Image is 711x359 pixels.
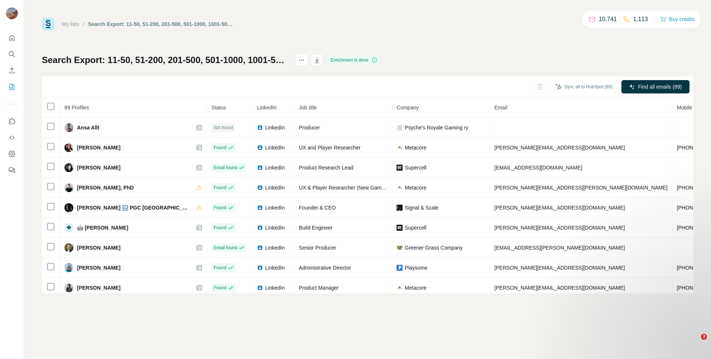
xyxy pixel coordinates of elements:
button: My lists [6,80,18,93]
span: LinkedIn [265,284,285,292]
span: [PERSON_NAME][EMAIL_ADDRESS][DOMAIN_NAME] [494,205,625,211]
span: Email found [214,164,237,171]
div: Search Export: 11-50, 51-200, 201-500, 501-1000, 1001-5000, 5001-10,000, 10,000+, producer, game ... [88,20,235,28]
span: LinkedIn [265,224,285,231]
span: Supercell [405,224,426,231]
span: [PERSON_NAME] [77,144,120,151]
button: Feedback [6,164,18,177]
button: Buy credits [660,14,695,24]
img: Surfe Logo [42,18,54,30]
span: Find all emails (89) [638,83,682,90]
span: Ansa Allt [77,124,99,131]
img: LinkedIn logo [257,245,263,251]
button: Enrich CSV [6,64,18,77]
button: Find all emails (89) [621,80,690,93]
span: LinkedIn [265,164,285,171]
span: LinkedIn [265,144,285,151]
img: company-logo [397,205,403,211]
img: Avatar [64,183,73,192]
span: Company [397,105,419,111]
button: Use Surfe on LinkedIn [6,115,18,128]
img: LinkedIn logo [257,205,263,211]
p: 1,113 [633,15,648,24]
span: Signal & Scale [405,204,438,211]
span: Email [494,105,507,111]
img: LinkedIn logo [257,285,263,291]
span: [EMAIL_ADDRESS][PERSON_NAME][DOMAIN_NAME] [494,245,625,251]
img: Avatar [64,143,73,152]
span: 🤖 [PERSON_NAME] [77,224,128,231]
img: LinkedIn logo [257,145,263,151]
button: Search [6,47,18,61]
span: Administrative Director [299,265,351,271]
span: [PERSON_NAME][EMAIL_ADDRESS][DOMAIN_NAME] [494,225,625,231]
span: Job title [299,105,317,111]
span: Found [214,204,226,211]
span: Status [211,105,226,111]
span: Product Manager [299,285,338,291]
span: LinkedIn [265,244,285,251]
span: [PERSON_NAME] 🔜 PGC [GEOGRAPHIC_DATA] [77,204,189,211]
span: Supercell [405,164,426,171]
span: Metacore [405,144,426,151]
span: Found [214,224,226,231]
span: Greener Grass Company [405,244,463,251]
span: [PERSON_NAME][EMAIL_ADDRESS][DOMAIN_NAME] [494,265,625,271]
span: [PERSON_NAME] [77,164,120,171]
img: company-logo [397,145,403,151]
img: LinkedIn logo [257,125,263,131]
img: LinkedIn logo [257,265,263,271]
img: Avatar [64,283,73,292]
img: Avatar [64,263,73,272]
img: LinkedIn logo [257,225,263,231]
span: UX & Player Researcher (New Games) [299,185,389,191]
span: Founder & CEO [299,205,336,211]
span: Senior Producer [299,245,336,251]
img: Avatar [64,123,73,132]
img: Avatar [6,7,18,19]
img: company-logo [397,185,403,191]
span: Found [214,284,226,291]
img: LinkedIn logo [257,185,263,191]
img: Avatar [64,203,73,212]
span: Producer [299,125,320,131]
span: Found [214,144,226,151]
span: [PERSON_NAME], PhD [77,184,134,191]
button: actions [296,54,307,66]
li: / [83,20,84,28]
span: 3 [701,334,707,340]
span: 89 Profiles [64,105,89,111]
iframe: Intercom live chat [686,334,704,352]
span: [PERSON_NAME][EMAIL_ADDRESS][DOMAIN_NAME] [494,145,625,151]
img: Avatar [64,163,73,172]
span: [PERSON_NAME] [77,264,120,271]
span: Metacore [405,284,426,292]
span: Not found [214,124,233,131]
button: Dashboard [6,147,18,161]
img: company-logo [397,225,403,231]
span: LinkedIn [265,264,285,271]
img: company-logo [397,285,403,291]
span: Mobile [677,105,692,111]
div: Enrichment is done [328,56,380,65]
span: LinkedIn [257,105,277,111]
span: LinkedIn [265,124,285,131]
p: 10,741 [599,15,617,24]
img: Avatar [64,243,73,252]
span: LinkedIn [265,184,285,191]
span: [PERSON_NAME] [77,244,120,251]
button: Sync all to HubSpot (89) [550,81,618,92]
span: [EMAIL_ADDRESS][DOMAIN_NAME] [494,165,582,171]
span: Build Engineer [299,225,333,231]
img: company-logo [397,265,403,271]
span: Found [214,184,226,191]
span: [PERSON_NAME] [77,284,120,292]
img: company-logo [397,245,403,251]
img: LinkedIn logo [257,165,263,171]
span: Psyche's Royale Gaming ry [405,124,468,131]
img: company-logo [397,165,403,171]
a: My lists [62,21,79,27]
h1: Search Export: 11-50, 51-200, 201-500, 501-1000, 1001-5000, 5001-10,000, 10,000+, producer, game ... [42,54,289,66]
span: Product Research Lead [299,165,353,171]
span: LinkedIn [265,204,285,211]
